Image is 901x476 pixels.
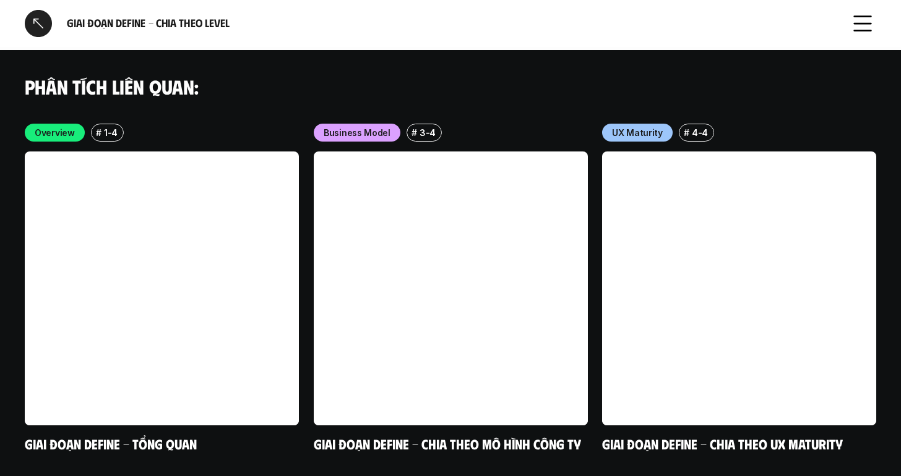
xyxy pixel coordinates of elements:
p: 3-4 [420,126,436,139]
h6: # [684,127,689,137]
h6: Giai đoạn Define - Chia theo Level [67,16,834,30]
p: Overview [35,126,75,139]
h6: # [411,127,416,137]
p: UX Maturity [612,126,663,139]
a: Giai đoạn Define - Tổng quan [25,435,197,451]
h4: Phân tích liên quan: [25,75,876,98]
h6: # [96,127,101,137]
a: Giai đoạn Define - Chia theo mô hình công ty [314,435,581,451]
p: 4-4 [692,126,708,139]
p: 1-4 [104,126,118,139]
p: Business Model [324,126,390,139]
a: Giai đoạn Define - Chia theo UX Maturity [602,435,843,451]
